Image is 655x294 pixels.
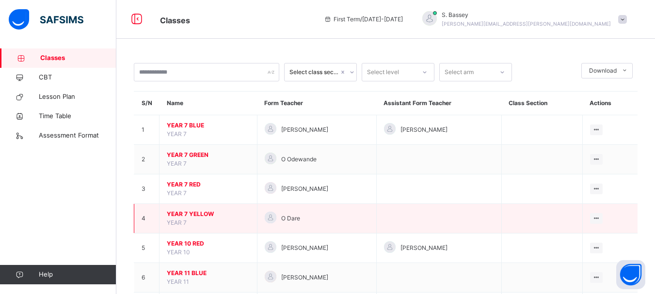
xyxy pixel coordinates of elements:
[582,92,638,115] th: Actions
[367,63,399,81] div: Select level
[442,11,611,19] span: S. Bassey
[501,92,582,115] th: Class Section
[167,219,187,226] span: YEAR 7
[376,92,501,115] th: Assistant Form Teacher
[167,160,187,167] span: YEAR 7
[134,204,160,233] td: 4
[324,15,403,24] span: session/term information
[39,111,116,121] span: Time Table
[281,273,328,282] span: [PERSON_NAME]
[40,53,116,63] span: Classes
[281,185,328,193] span: [PERSON_NAME]
[400,244,447,252] span: [PERSON_NAME]
[9,9,83,30] img: safsims
[289,68,339,77] div: Select class section
[39,270,116,279] span: Help
[39,73,116,82] span: CBT
[134,174,160,204] td: 3
[281,244,328,252] span: [PERSON_NAME]
[167,278,189,285] span: YEAR 11
[616,260,645,289] button: Open asap
[160,92,257,115] th: Name
[167,189,187,197] span: YEAR 7
[167,151,250,159] span: YEAR 7 GREEN
[413,11,632,28] div: S.Bassey
[134,233,160,263] td: 5
[167,180,250,189] span: YEAR 7 RED
[167,248,190,256] span: YEAR 10
[257,92,376,115] th: Form Teacher
[39,131,116,140] span: Assessment Format
[442,21,611,27] span: [PERSON_NAME][EMAIL_ADDRESS][PERSON_NAME][DOMAIN_NAME]
[167,130,187,138] span: YEAR 7
[589,66,617,75] span: Download
[160,15,190,25] span: Classes
[134,145,160,174] td: 2
[281,214,300,223] span: O Dare
[167,121,250,130] span: YEAR 7 BLUE
[134,115,160,145] td: 1
[134,92,160,115] th: S/N
[167,239,250,248] span: YEAR 10 RED
[39,92,116,102] span: Lesson Plan
[445,63,474,81] div: Select arm
[281,155,317,164] span: O Odewande
[167,210,250,218] span: YEAR 7 YELLOW
[281,125,328,134] span: [PERSON_NAME]
[400,125,447,134] span: [PERSON_NAME]
[167,269,250,278] span: YEAR 11 BLUE
[134,263,160,293] td: 6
